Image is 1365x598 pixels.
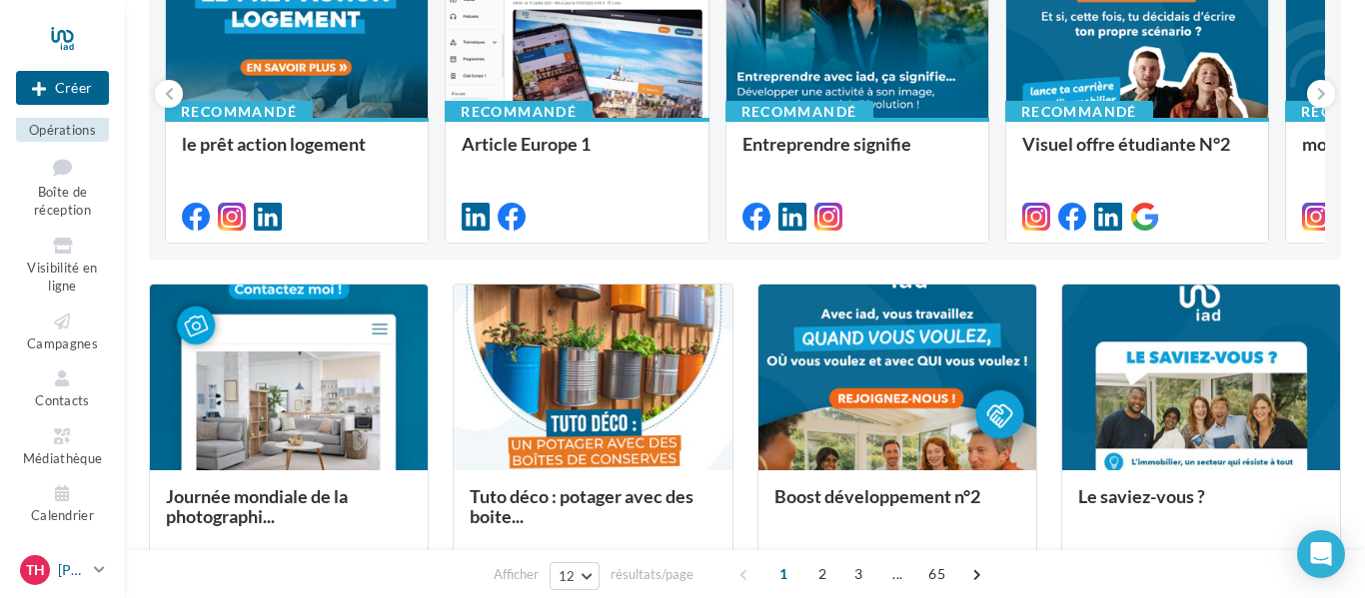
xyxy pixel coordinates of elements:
[742,133,911,155] span: Entreprendre signifie
[16,231,109,299] a: Visibilité en ligne
[165,101,313,123] div: Recommandé
[16,363,109,412] a: Contacts
[767,558,799,590] span: 1
[166,485,348,527] span: Journée mondiale de la photographi...
[16,71,109,105] button: Créer
[29,122,96,138] span: Opérations
[1078,485,1205,507] span: Le saviez-vous ?
[1297,530,1345,578] div: Open Intercom Messenger
[445,101,593,123] div: Recommandé
[31,507,94,523] span: Calendrier
[16,551,109,589] a: TH [PERSON_NAME]
[16,93,109,142] a: Opérations
[470,485,693,527] span: Tuto déco : potager avec des boite...
[611,565,693,584] span: résultats/page
[559,568,576,584] span: 12
[23,450,103,466] span: Médiathèque
[725,101,873,123] div: Recommandé
[16,150,109,223] a: Boîte de réception
[26,560,45,580] span: TH
[806,558,838,590] span: 2
[35,392,90,408] span: Contacts
[842,558,874,590] span: 3
[774,485,980,507] span: Boost développement n°2
[1022,133,1230,155] span: Visuel offre étudiante N°2
[494,565,539,584] span: Afficher
[16,478,109,527] a: Calendrier
[550,562,601,590] button: 12
[16,421,109,470] a: Médiathèque
[16,71,109,105] div: Nouvelle campagne
[881,558,913,590] span: ...
[16,306,109,355] a: Campagnes
[920,558,953,590] span: 65
[34,184,91,219] span: Boîte de réception
[58,560,86,580] p: [PERSON_NAME]
[182,133,366,155] span: le prêt action logement
[27,260,97,295] span: Visibilité en ligne
[1005,101,1153,123] div: Recommandé
[462,133,591,155] span: Article Europe 1
[27,335,98,351] span: Campagnes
